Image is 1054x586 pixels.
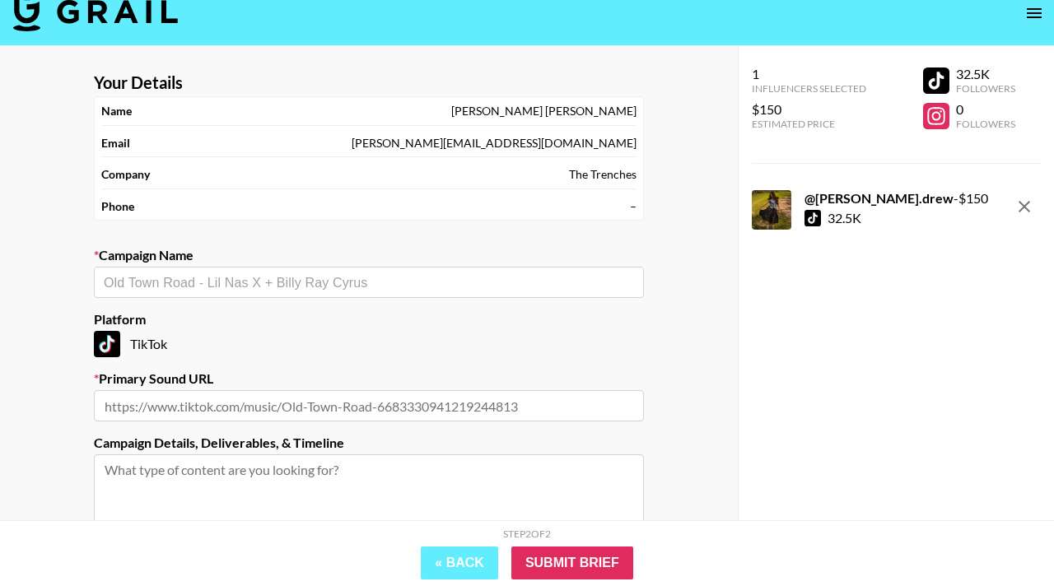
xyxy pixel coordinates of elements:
div: TikTok [94,331,644,357]
div: 1 [752,66,866,82]
div: - $ 150 [804,190,988,207]
input: https://www.tiktok.com/music/Old-Town-Road-6683330941219244813 [94,390,644,421]
button: remove [1008,190,1041,223]
label: Campaign Details, Deliverables, & Timeline [94,435,644,451]
div: 32.5K [956,66,1015,82]
div: 32.5K [828,210,861,226]
img: TikTok [94,331,120,357]
strong: Phone [101,199,134,214]
div: – [630,199,637,214]
label: Platform [94,311,644,328]
div: Influencers Selected [752,82,866,95]
strong: Your Details [94,72,183,93]
div: Step 2 of 2 [503,528,551,540]
div: Followers [956,82,1015,95]
div: Estimated Price [752,118,866,130]
div: 0 [956,101,1015,118]
div: [PERSON_NAME][EMAIL_ADDRESS][DOMAIN_NAME] [352,136,637,151]
strong: Name [101,104,132,119]
button: « Back [421,546,498,579]
input: Submit Brief [511,546,633,579]
input: Old Town Road - Lil Nas X + Billy Ray Cyrus [104,273,634,292]
strong: Email [101,136,130,151]
div: [PERSON_NAME] [PERSON_NAME] [451,104,637,119]
div: $150 [752,101,866,118]
strong: Company [101,167,150,182]
label: Primary Sound URL [94,370,644,387]
label: Campaign Name [94,247,644,263]
div: Followers [956,118,1015,130]
strong: @ [PERSON_NAME].drew [804,190,954,206]
div: The Trenches [569,167,637,182]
